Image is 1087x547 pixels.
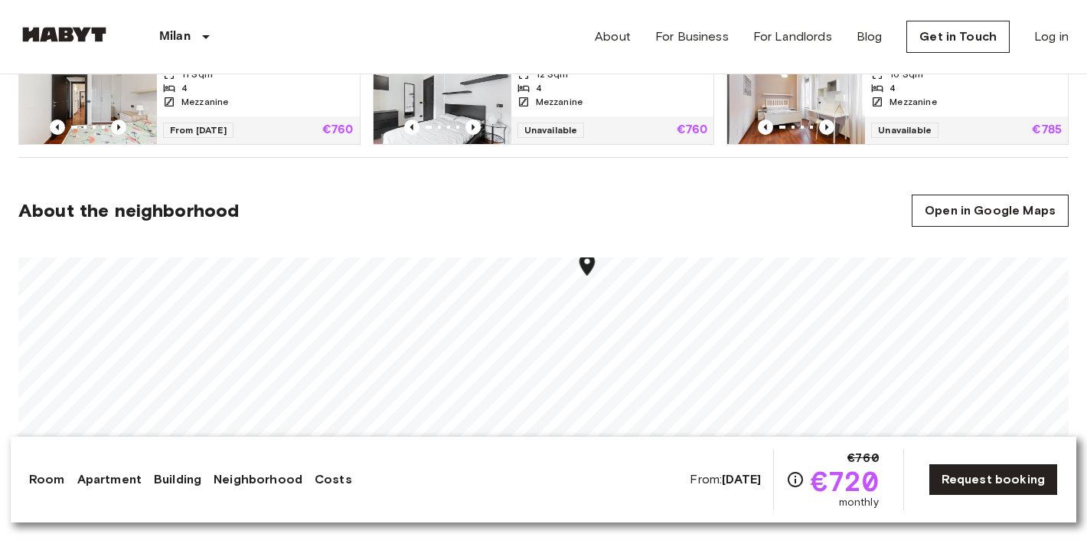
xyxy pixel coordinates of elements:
[29,470,65,489] a: Room
[163,123,233,138] span: From [DATE]
[595,28,631,46] a: About
[655,28,729,46] a: For Business
[819,120,834,135] button: Previous image
[871,123,938,138] span: Unavailable
[726,51,1069,145] a: Marketing picture of unit IT-14-045-001-01HPrevious imagePrevious imagePrivate room16 Sqm4Mezzani...
[50,120,65,135] button: Previous image
[890,67,923,81] span: 16 Sqm
[536,81,542,95] span: 4
[890,95,936,109] span: Mezzanine
[315,470,352,489] a: Costs
[811,467,879,495] span: €720
[786,470,805,489] svg: Check cost overview for full price breakdown. Please note that discounts apply to new joiners onl...
[181,67,213,81] span: 11 Sqm
[18,199,239,222] span: About the neighborhood
[465,120,481,135] button: Previous image
[536,67,569,81] span: 12 Sqm
[847,449,879,467] span: €760
[374,52,511,144] img: Marketing picture of unit IT-14-045-001-02H
[690,471,761,488] span: From:
[758,120,773,135] button: Previous image
[111,120,126,135] button: Previous image
[18,51,361,145] a: Marketing picture of unit IT-14-045-001-04HPrevious imagePrevious imagePrivate room11 Sqm4Mezzani...
[322,124,354,136] p: €760
[722,472,761,486] b: [DATE]
[727,52,865,144] img: Marketing picture of unit IT-14-045-001-01H
[159,28,191,46] p: Milan
[1032,124,1062,136] p: €785
[18,257,1069,487] canvas: Map
[890,81,896,95] span: 4
[906,21,1010,53] a: Get in Touch
[677,124,708,136] p: €760
[181,95,228,109] span: Mezzanine
[404,120,419,135] button: Previous image
[154,470,201,489] a: Building
[857,28,883,46] a: Blog
[517,123,585,138] span: Unavailable
[574,251,601,283] div: Map marker
[373,51,715,145] a: Marketing picture of unit IT-14-045-001-02HPrevious imagePrevious imagePrivate room12 Sqm4Mezzani...
[18,27,110,42] img: Habyt
[929,463,1058,496] a: Request booking
[181,81,188,95] span: 4
[536,95,583,109] span: Mezzanine
[19,52,157,144] img: Marketing picture of unit IT-14-045-001-04H
[214,470,302,489] a: Neighborhood
[912,195,1069,227] a: Open in Google Maps
[839,495,879,510] span: monthly
[1034,28,1069,46] a: Log in
[753,28,832,46] a: For Landlords
[77,470,142,489] a: Apartment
